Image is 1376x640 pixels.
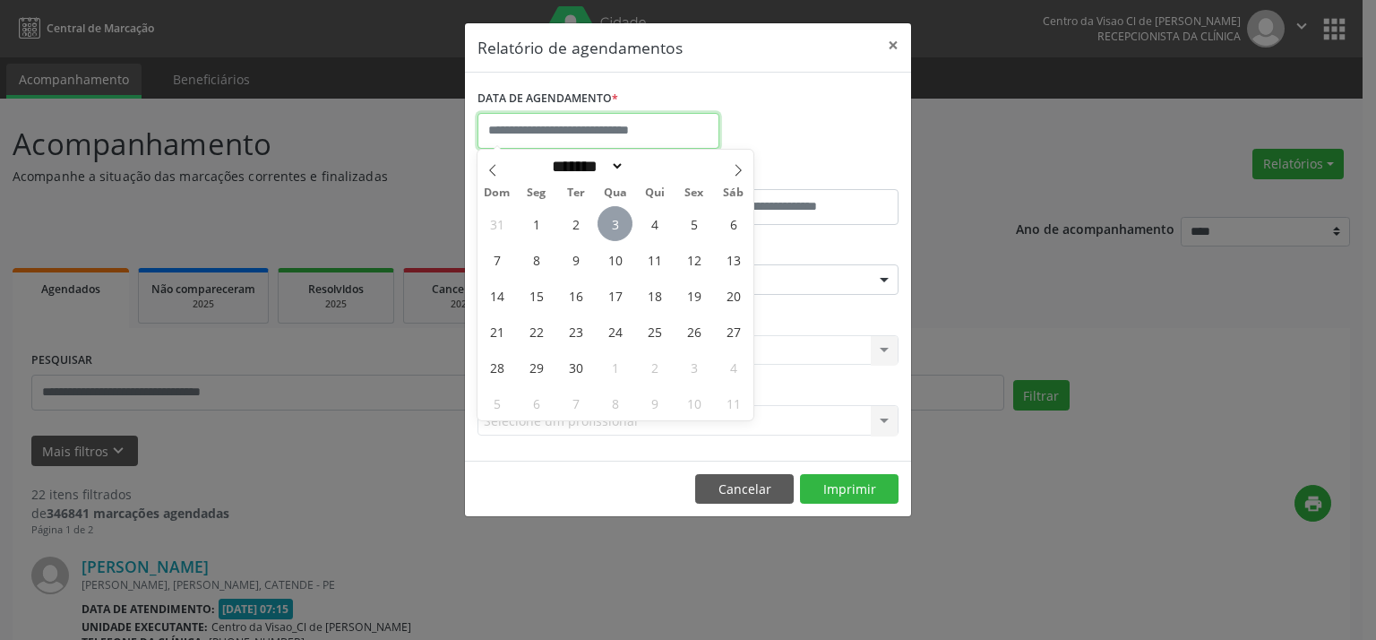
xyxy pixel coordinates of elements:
[477,187,517,199] span: Dom
[519,242,554,277] span: Setembro 8, 2025
[676,242,711,277] span: Setembro 12, 2025
[716,350,751,385] span: Outubro 4, 2025
[556,187,596,199] span: Ter
[479,314,514,349] span: Setembro 21, 2025
[637,278,672,313] span: Setembro 18, 2025
[598,242,632,277] span: Setembro 10, 2025
[637,314,672,349] span: Setembro 25, 2025
[598,314,632,349] span: Setembro 24, 2025
[637,385,672,420] span: Outubro 9, 2025
[875,23,911,67] button: Close
[676,206,711,241] span: Setembro 5, 2025
[519,350,554,385] span: Setembro 29, 2025
[479,278,514,313] span: Setembro 14, 2025
[695,474,794,505] button: Cancelar
[624,157,684,176] input: Year
[558,314,593,349] span: Setembro 23, 2025
[558,278,593,313] span: Setembro 16, 2025
[477,36,683,59] h5: Relatório de agendamentos
[477,85,618,113] label: DATA DE AGENDAMENTO
[714,187,753,199] span: Sáb
[637,350,672,385] span: Outubro 2, 2025
[598,350,632,385] span: Outubro 1, 2025
[716,206,751,241] span: Setembro 6, 2025
[519,206,554,241] span: Setembro 1, 2025
[558,206,593,241] span: Setembro 2, 2025
[716,278,751,313] span: Setembro 20, 2025
[716,314,751,349] span: Setembro 27, 2025
[598,385,632,420] span: Outubro 8, 2025
[716,242,751,277] span: Setembro 13, 2025
[635,187,675,199] span: Qui
[598,206,632,241] span: Setembro 3, 2025
[479,385,514,420] span: Outubro 5, 2025
[676,350,711,385] span: Outubro 3, 2025
[479,350,514,385] span: Setembro 28, 2025
[800,474,899,505] button: Imprimir
[558,242,593,277] span: Setembro 9, 2025
[558,385,593,420] span: Outubro 7, 2025
[519,385,554,420] span: Outubro 6, 2025
[479,206,514,241] span: Agosto 31, 2025
[676,278,711,313] span: Setembro 19, 2025
[519,278,554,313] span: Setembro 15, 2025
[596,187,635,199] span: Qua
[517,187,556,199] span: Seg
[546,157,625,176] select: Month
[637,242,672,277] span: Setembro 11, 2025
[676,314,711,349] span: Setembro 26, 2025
[598,278,632,313] span: Setembro 17, 2025
[716,385,751,420] span: Outubro 11, 2025
[676,385,711,420] span: Outubro 10, 2025
[692,161,899,189] label: ATÉ
[479,242,514,277] span: Setembro 7, 2025
[558,350,593,385] span: Setembro 30, 2025
[519,314,554,349] span: Setembro 22, 2025
[637,206,672,241] span: Setembro 4, 2025
[675,187,714,199] span: Sex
